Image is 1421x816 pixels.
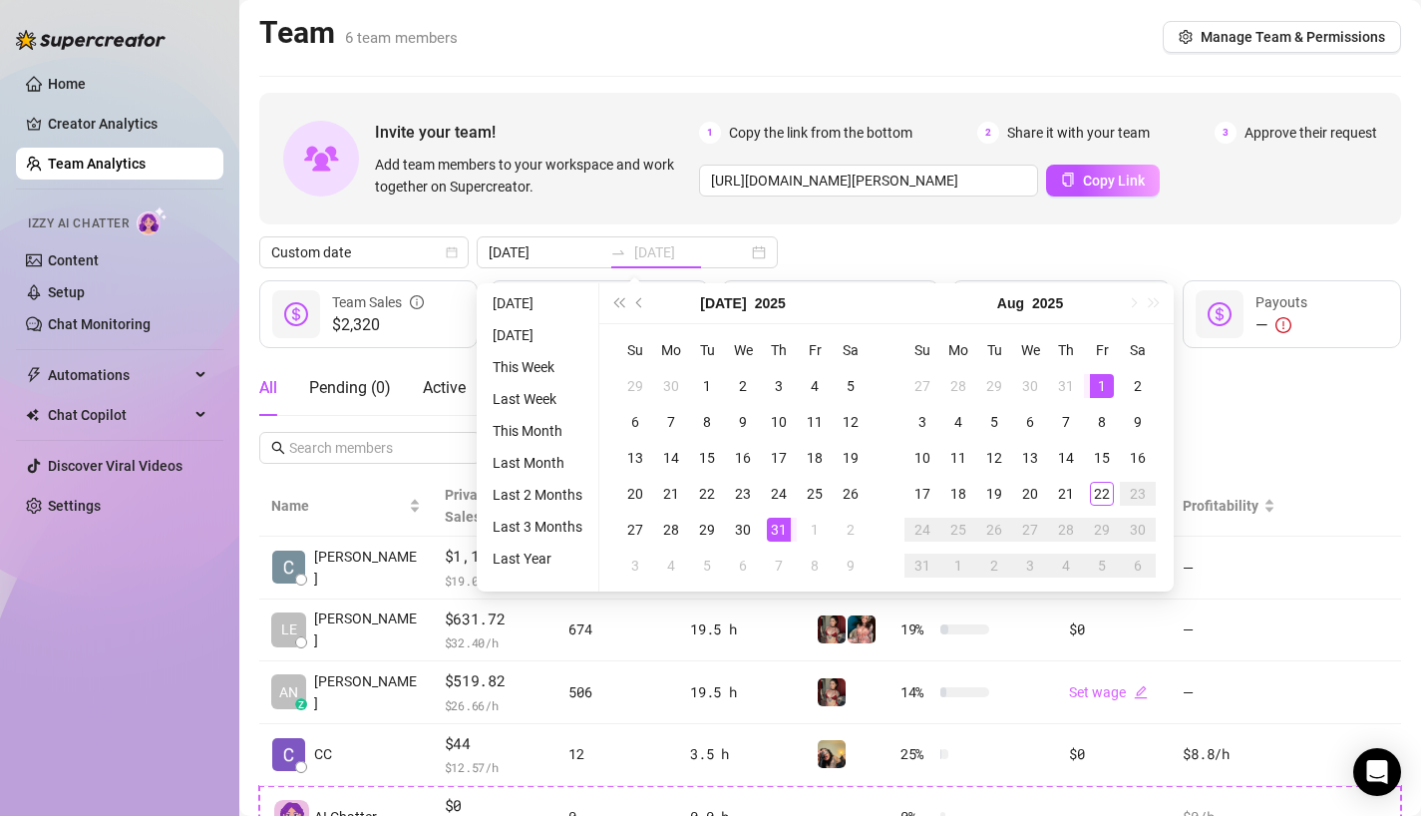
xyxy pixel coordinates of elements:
th: Fr [797,332,833,368]
div: 6 [623,410,647,434]
img: logo-BBDzfeDw.svg [16,30,166,50]
td: 2025-07-13 [617,440,653,476]
td: 2025-07-28 [940,368,976,404]
span: $44 [445,732,545,756]
span: Add team members to your workspace and work together on Supercreator. [375,154,691,198]
td: 2025-08-05 [976,404,1012,440]
td: 2025-08-01 [797,512,833,548]
td: 2025-08-02 [833,512,869,548]
div: — [1255,313,1307,337]
span: $ 26.66 /h [445,695,545,715]
div: 27 [910,374,934,398]
div: 9 [731,410,755,434]
div: 26 [839,482,863,506]
td: 2025-07-23 [725,476,761,512]
span: 1 [699,122,721,144]
span: to [610,244,626,260]
td: 2025-08-10 [904,440,940,476]
td: 2025-06-30 [653,368,689,404]
td: 2025-08-17 [904,476,940,512]
span: $1,124.4 [445,545,545,569]
div: 26 [982,518,1006,542]
span: setting [1179,30,1193,44]
div: 22 [695,482,719,506]
div: 6 [1018,410,1042,434]
span: Invite your team! [375,120,699,145]
span: question-circle [908,280,922,324]
div: 31 [1054,374,1078,398]
div: 29 [623,374,647,398]
li: This Month [485,419,590,443]
div: 14 [659,446,683,470]
div: 29 [1090,518,1114,542]
div: 20 [1018,482,1042,506]
div: 5 [1090,554,1114,578]
a: Team Analytics [48,156,146,172]
td: 2025-08-20 [1012,476,1048,512]
div: 27 [1018,518,1042,542]
div: 20 [623,482,647,506]
div: 23 [1126,482,1150,506]
span: copy [1061,173,1075,187]
button: Choose a month [700,283,746,323]
div: Open Intercom Messenger [1353,748,1401,796]
div: 1 [1090,374,1114,398]
th: Th [761,332,797,368]
button: Copy Link [1046,165,1160,197]
td: 2025-09-05 [1084,548,1120,584]
h2: Team [259,14,458,52]
div: Est. Hours Worked [794,280,922,324]
button: Choose a month [997,283,1024,323]
div: 8 [1090,410,1114,434]
td: 2025-07-01 [689,368,725,404]
span: 3 [1215,122,1237,144]
a: Settings [48,498,101,514]
a: Setup [48,284,85,300]
li: [DATE] [485,291,590,315]
td: 2025-07-04 [797,368,833,404]
div: 10 [910,446,934,470]
td: 2025-07-02 [725,368,761,404]
span: search [271,441,285,455]
td: 2025-08-25 [940,512,976,548]
span: edit [1134,685,1148,699]
td: 2025-07-15 [689,440,725,476]
td: — [1171,537,1286,600]
div: 23 [731,482,755,506]
div: 3 [1018,554,1042,578]
button: Manage Team & Permissions [1163,21,1401,53]
span: Share it with your team [1007,122,1150,144]
span: thunderbolt [26,367,42,383]
span: [PERSON_NAME] [314,546,421,590]
div: 674 [568,618,666,640]
a: Discover Viral Videos [48,458,182,474]
div: 28 [1054,518,1078,542]
span: info-circle [410,291,424,313]
div: $0 [1069,743,1160,765]
td: 2025-07-06 [617,404,653,440]
td: 2025-07-25 [797,476,833,512]
div: 3 [767,374,791,398]
li: Last Year [485,547,590,571]
a: Content [48,252,99,268]
td: 2025-08-05 [689,548,725,584]
span: dollar-circle [1208,302,1232,326]
div: 1 [695,374,719,398]
li: Last 2 Months [485,483,590,507]
div: 17 [910,482,934,506]
li: [DATE] [485,323,590,347]
div: 31 [910,554,934,578]
th: We [1012,332,1048,368]
div: 2 [839,518,863,542]
span: Custom date [271,237,457,267]
span: [PERSON_NAME] [314,608,421,651]
div: 2 [1126,374,1150,398]
span: dollar-circle [284,302,308,326]
div: 13 [1018,446,1042,470]
a: Home [48,76,86,92]
td: 2025-09-02 [976,548,1012,584]
img: PeggySue [848,615,876,643]
span: 14 % [900,681,932,703]
td: 2025-08-04 [940,404,976,440]
button: Last year (Control + left) [607,283,629,323]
